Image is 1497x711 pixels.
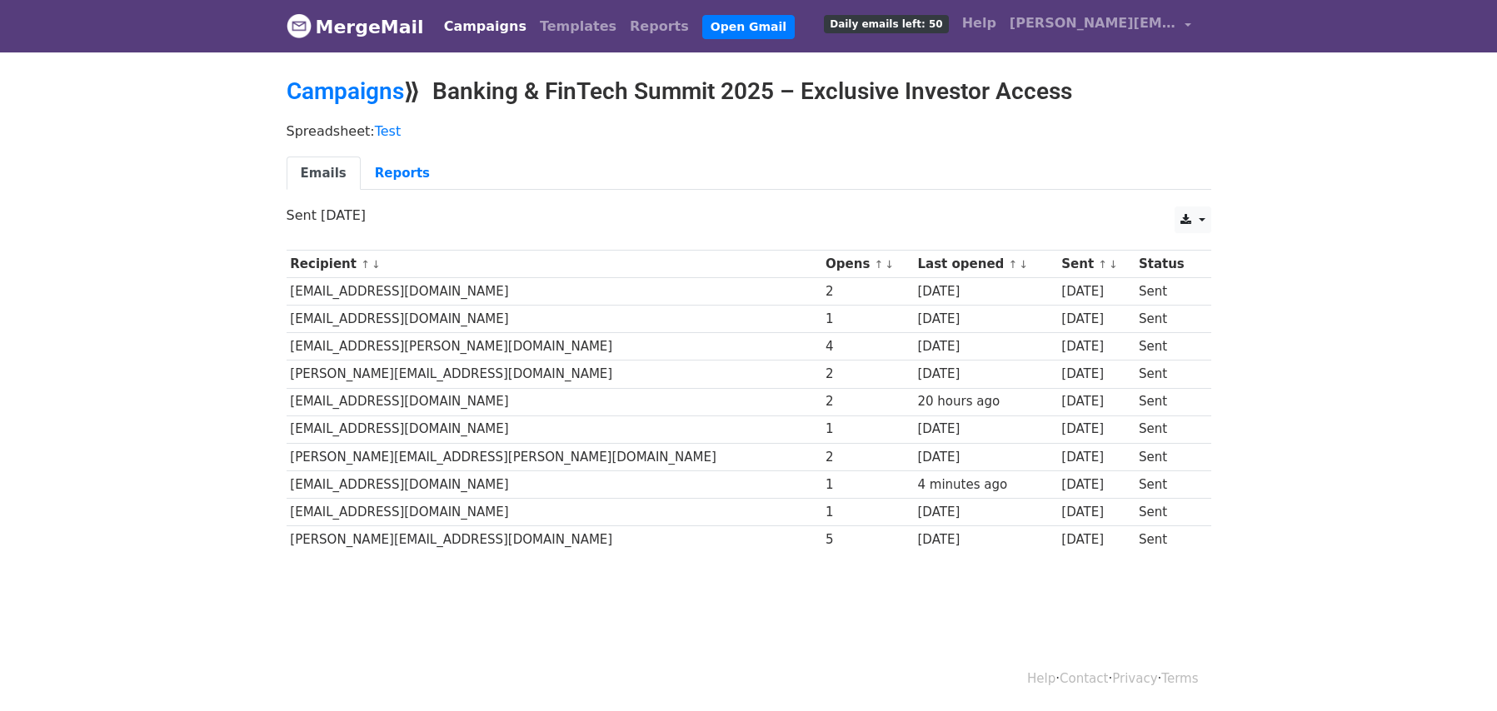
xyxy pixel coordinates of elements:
[826,392,910,411] div: 2
[1057,251,1135,278] th: Sent
[1135,251,1201,278] th: Status
[918,503,1054,522] div: [DATE]
[918,420,1054,439] div: [DATE]
[361,258,370,271] a: ↑
[826,420,910,439] div: 1
[918,530,1054,549] div: [DATE]
[287,77,1211,106] h2: ⟫ Banking & FinTech Summit 2025 – Exclusive Investor Access
[1135,443,1201,470] td: Sent
[918,365,1054,384] div: [DATE]
[702,15,795,39] a: Open Gmail
[1061,392,1130,411] div: [DATE]
[437,10,533,43] a: Campaigns
[1009,258,1018,271] a: ↑
[826,503,910,522] div: 1
[623,10,696,43] a: Reports
[1061,503,1130,522] div: [DATE]
[372,258,381,271] a: ↓
[287,206,1211,224] p: Sent [DATE]
[287,157,361,191] a: Emails
[1414,631,1497,711] iframe: Chat Widget
[826,475,910,495] div: 1
[826,310,910,329] div: 1
[826,530,910,549] div: 5
[287,9,424,44] a: MergeMail
[1161,671,1198,686] a: Terms
[1135,278,1201,306] td: Sent
[287,415,822,443] td: [EMAIL_ADDRESS][DOMAIN_NAME]
[287,13,312,38] img: MergeMail logo
[1109,258,1118,271] a: ↓
[918,337,1054,356] div: [DATE]
[817,7,955,40] a: Daily emails left: 50
[1010,13,1176,33] span: [PERSON_NAME][EMAIL_ADDRESS][DOMAIN_NAME]
[956,7,1003,40] a: Help
[821,251,913,278] th: Opens
[287,251,822,278] th: Recipient
[1112,671,1157,686] a: Privacy
[914,251,1058,278] th: Last opened
[826,448,910,467] div: 2
[826,282,910,301] div: 2
[1061,282,1130,301] div: [DATE]
[287,360,822,388] td: [PERSON_NAME][EMAIL_ADDRESS][DOMAIN_NAME]
[918,310,1054,329] div: [DATE]
[875,258,884,271] a: ↑
[1098,258,1107,271] a: ↑
[287,526,822,554] td: [PERSON_NAME][EMAIL_ADDRESS][DOMAIN_NAME]
[287,498,822,525] td: [EMAIL_ADDRESS][DOMAIN_NAME]
[1061,365,1130,384] div: [DATE]
[826,337,910,356] div: 4
[918,392,1054,411] div: 20 hours ago
[1061,475,1130,495] div: [DATE]
[1061,530,1130,549] div: [DATE]
[1135,415,1201,443] td: Sent
[1135,360,1201,388] td: Sent
[287,278,822,306] td: [EMAIL_ADDRESS][DOMAIN_NAME]
[1135,333,1201,360] td: Sent
[1135,470,1201,498] td: Sent
[375,123,402,139] a: Test
[918,475,1054,495] div: 4 minutes ago
[287,388,822,415] td: [EMAIL_ADDRESS][DOMAIN_NAME]
[1019,258,1028,271] a: ↓
[287,122,1211,140] p: Spreadsheet:
[533,10,623,43] a: Templates
[918,448,1054,467] div: [DATE]
[361,157,444,191] a: Reports
[1135,306,1201,333] td: Sent
[1060,671,1108,686] a: Contact
[1003,7,1198,46] a: [PERSON_NAME][EMAIL_ADDRESS][DOMAIN_NAME]
[287,77,404,105] a: Campaigns
[287,333,822,360] td: [EMAIL_ADDRESS][PERSON_NAME][DOMAIN_NAME]
[287,470,822,498] td: [EMAIL_ADDRESS][DOMAIN_NAME]
[287,306,822,333] td: [EMAIL_ADDRESS][DOMAIN_NAME]
[1061,420,1130,439] div: [DATE]
[885,258,894,271] a: ↓
[1061,448,1130,467] div: [DATE]
[826,365,910,384] div: 2
[1061,310,1130,329] div: [DATE]
[824,15,948,33] span: Daily emails left: 50
[1061,337,1130,356] div: [DATE]
[1135,388,1201,415] td: Sent
[1135,526,1201,554] td: Sent
[1135,498,1201,525] td: Sent
[287,443,822,470] td: [PERSON_NAME][EMAIL_ADDRESS][PERSON_NAME][DOMAIN_NAME]
[918,282,1054,301] div: [DATE]
[1027,671,1055,686] a: Help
